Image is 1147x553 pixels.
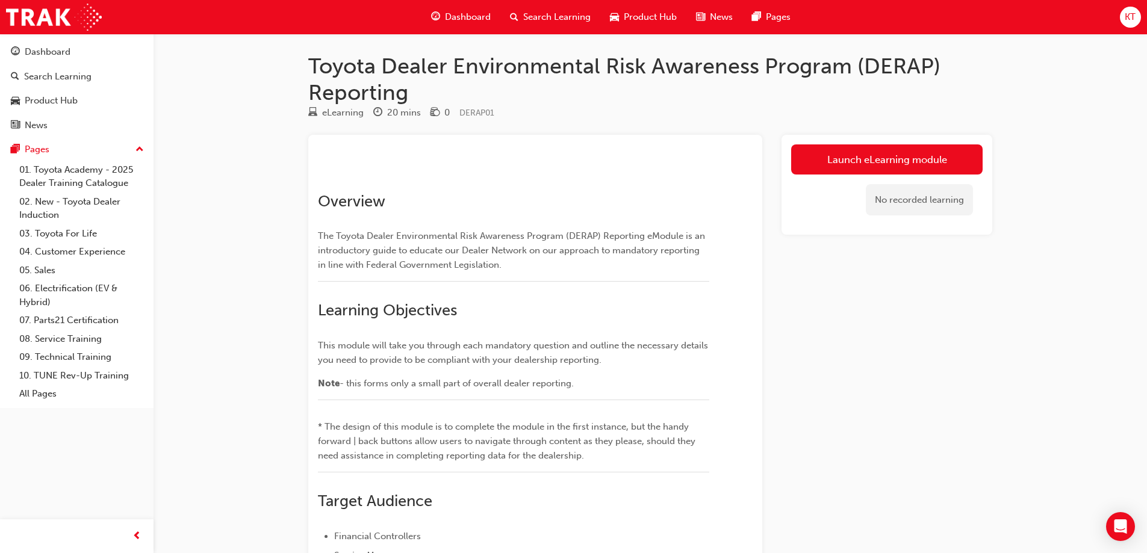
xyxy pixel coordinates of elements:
[5,41,149,63] a: Dashboard
[308,105,364,120] div: Type
[373,108,382,119] span: clock-icon
[308,53,992,105] h1: Toyota Dealer Environmental Risk Awareness Program (DERAP) Reporting
[14,161,149,193] a: 01. Toyota Academy - 2025 Dealer Training Catalogue
[25,45,70,59] div: Dashboard
[742,5,800,29] a: pages-iconPages
[11,144,20,155] span: pages-icon
[14,279,149,311] a: 06. Electrification (EV & Hybrid)
[686,5,742,29] a: news-iconNews
[5,90,149,112] a: Product Hub
[14,261,149,280] a: 05. Sales
[1120,7,1141,28] button: KT
[14,385,149,403] a: All Pages
[696,10,705,25] span: news-icon
[14,330,149,348] a: 08. Service Training
[334,531,421,542] span: Financial Controllers
[1106,512,1135,541] div: Open Intercom Messenger
[791,144,983,175] a: Launch eLearning module
[373,105,421,120] div: Duration
[421,5,500,29] a: guage-iconDashboard
[318,192,385,211] span: Overview
[11,47,20,58] span: guage-icon
[11,96,20,107] span: car-icon
[318,421,698,461] span: * The design of this module is to complete the module in the first instance, but the handy forwar...
[14,224,149,243] a: 03. Toyota For Life
[431,105,450,120] div: Price
[11,120,20,131] span: news-icon
[6,4,102,31] img: Trak
[866,184,973,216] div: No recorded learning
[444,106,450,120] div: 0
[14,193,149,224] a: 02. New - Toyota Dealer Induction
[766,10,791,24] span: Pages
[500,5,600,29] a: search-iconSearch Learning
[24,70,92,84] div: Search Learning
[318,492,432,510] span: Target Audience
[5,114,149,137] a: News
[445,10,491,24] span: Dashboard
[11,72,19,82] span: search-icon
[431,108,440,119] span: money-icon
[5,66,149,88] a: Search Learning
[1125,10,1136,24] span: KT
[25,143,49,156] div: Pages
[14,243,149,261] a: 04. Customer Experience
[14,348,149,366] a: 09. Technical Training
[510,10,518,25] span: search-icon
[308,108,317,119] span: learningResourceType_ELEARNING-icon
[340,378,574,389] span: - this forms only a small part of overall dealer reporting.
[600,5,686,29] a: car-iconProduct Hub
[14,366,149,385] a: 10. TUNE Rev-Up Training
[318,230,707,270] span: The Toyota Dealer Environmental Risk Awareness Program (DERAP) Reporting eModule is an introducto...
[25,94,78,108] div: Product Hub
[25,119,48,132] div: News
[523,10,591,24] span: Search Learning
[752,10,761,25] span: pages-icon
[459,108,494,118] span: Learning resource code
[322,106,364,120] div: eLearning
[318,378,340,389] span: Note
[5,138,149,161] button: Pages
[135,142,144,158] span: up-icon
[710,10,733,24] span: News
[431,10,440,25] span: guage-icon
[624,10,677,24] span: Product Hub
[14,311,149,330] a: 07. Parts21 Certification
[318,340,710,365] span: This module will take you through each mandatory question and outline the necessary details you n...
[5,39,149,138] button: DashboardSearch LearningProduct HubNews
[610,10,619,25] span: car-icon
[387,106,421,120] div: 20 mins
[318,301,457,320] span: Learning Objectives
[132,529,141,544] span: prev-icon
